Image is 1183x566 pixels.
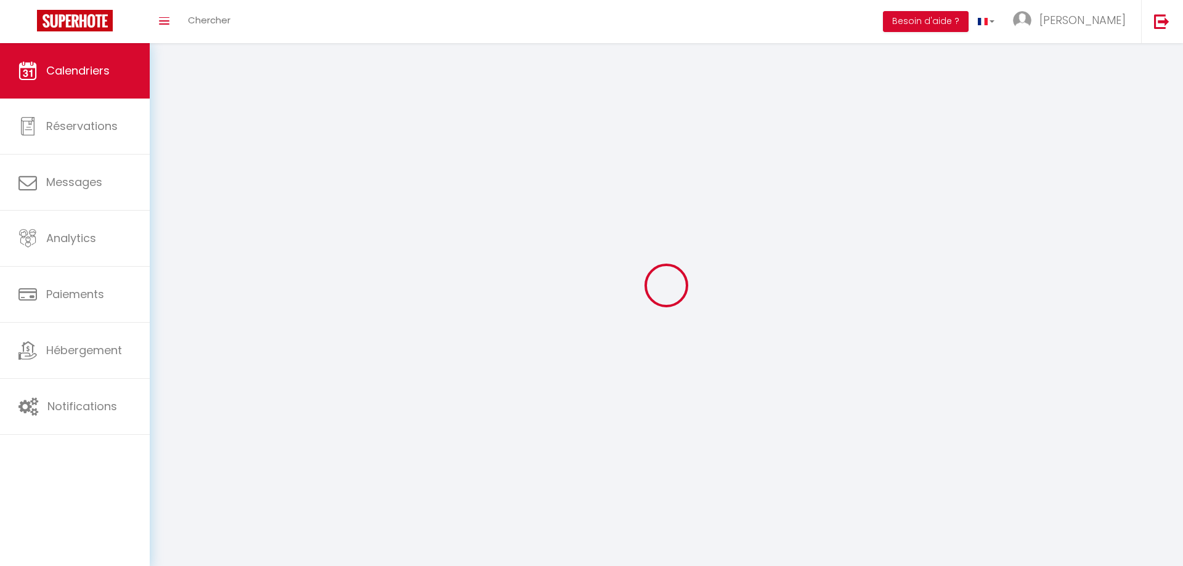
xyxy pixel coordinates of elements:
[1154,14,1169,29] img: logout
[46,342,122,358] span: Hébergement
[46,174,102,190] span: Messages
[1013,11,1031,30] img: ...
[47,398,117,414] span: Notifications
[883,11,969,32] button: Besoin d'aide ?
[1039,12,1126,28] span: [PERSON_NAME]
[46,286,104,302] span: Paiements
[188,14,230,26] span: Chercher
[46,63,110,78] span: Calendriers
[37,10,113,31] img: Super Booking
[46,118,118,134] span: Réservations
[46,230,96,246] span: Analytics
